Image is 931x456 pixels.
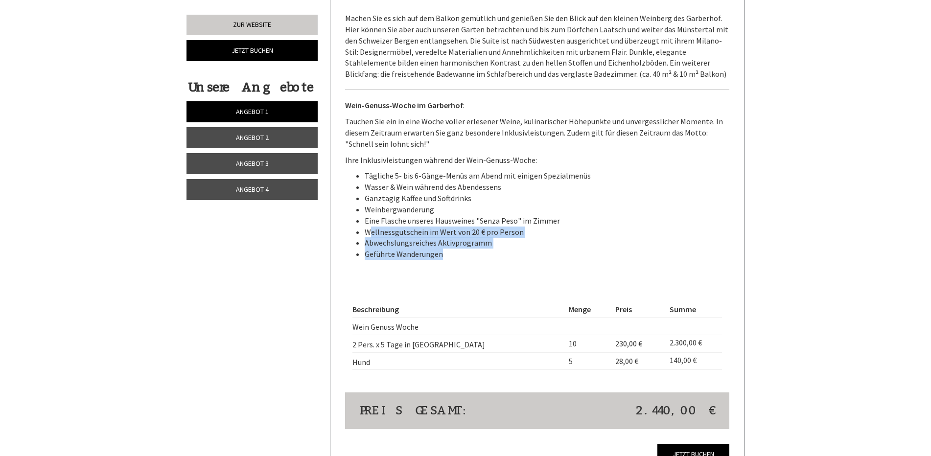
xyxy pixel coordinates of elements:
li: Abwechslungsreiches Aktivprogramm [365,237,730,249]
li: Tägliche 5- bis 6-Gänge-Menüs am Abend mit einigen Spezialmenüs [365,170,730,182]
span: Angebot 3 [236,159,269,168]
p: Tauchen Sie ein in eine Woche voller erlesener Weine, kulinarischer Höhepunkte und unvergessliche... [345,116,730,150]
a: Jetzt buchen [186,40,318,61]
li: Weinbergwanderung [365,204,730,215]
p: : [345,100,730,111]
td: 2.300,00 € [666,335,722,352]
th: Summe [666,302,722,317]
span: 28,00 € [615,356,638,366]
strong: Wein-Genuss-Woche im Garberhof [345,100,463,110]
span: Angebot 2 [236,133,269,142]
span: 230,00 € [615,339,642,348]
div: Preis gesamt: [352,402,537,419]
td: Wein Genuss Woche [352,317,565,335]
td: 140,00 € [666,352,722,370]
li: Wellnessgutschein im Wert von 20 € pro Person [365,227,730,238]
td: 5 [565,352,611,370]
span: 2.440,00 € [636,402,715,419]
span: Angebot 1 [236,107,269,116]
td: 2 Pers. x 5 Tage in [GEOGRAPHIC_DATA] [352,335,565,352]
a: Zur Website [186,15,318,35]
li: Eine Flasche unseres Hausweines "Senza Peso" im Zimmer [365,215,730,227]
span: Angebot 4 [236,185,269,194]
li: Ganztägig Kaffee und Softdrinks [365,193,730,204]
th: Preis [611,302,666,317]
p: Ihre Inklusivleistungen während der Wein-Genuss-Woche: [345,155,730,166]
th: Beschreibung [352,302,565,317]
li: Geführte Wanderungen [365,249,730,260]
td: Hund [352,352,565,370]
th: Menge [565,302,611,317]
div: Unsere Angebote [186,78,315,96]
li: Wasser & Wein während des Abendessens [365,182,730,193]
td: 10 [565,335,611,352]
